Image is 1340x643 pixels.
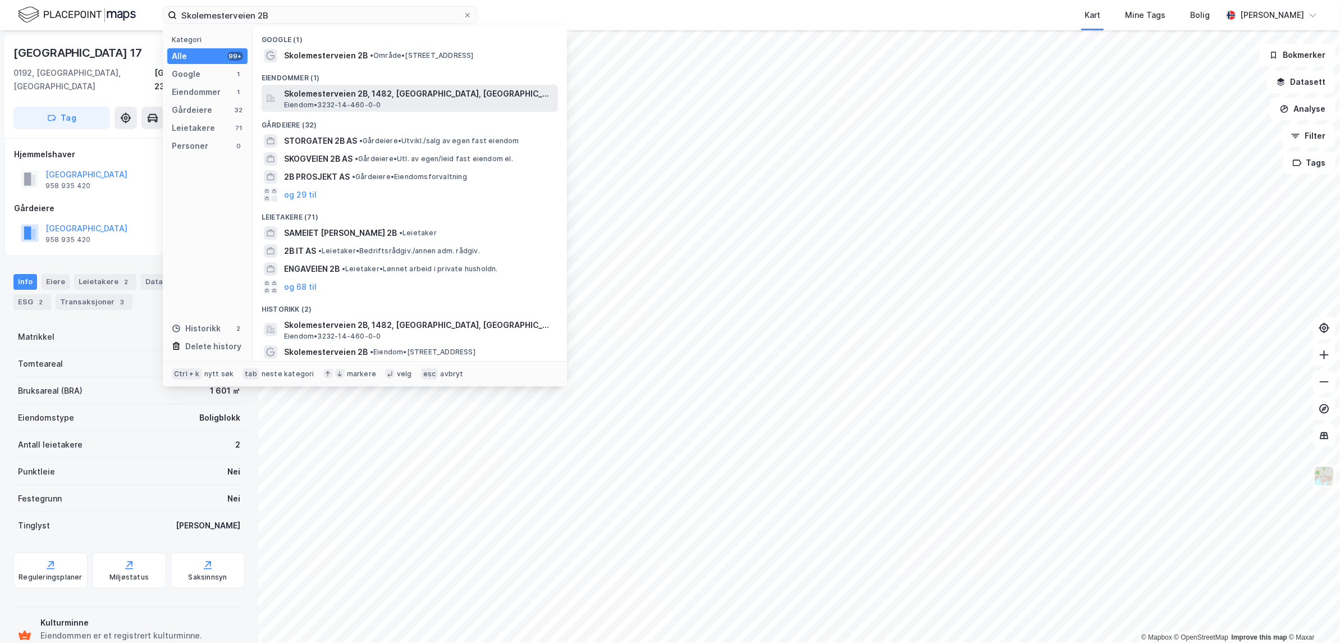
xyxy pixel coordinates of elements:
[284,318,554,332] span: Skolemesterveien 2B, 1482, [GEOGRAPHIC_DATA], [GEOGRAPHIC_DATA]
[18,519,50,532] div: Tinglyst
[284,101,381,110] span: Eiendom • 3232-14-460-0-0
[352,172,355,181] span: •
[234,324,243,333] div: 2
[74,274,136,290] div: Leietakere
[18,465,55,478] div: Punktleie
[172,67,200,81] div: Google
[141,274,183,290] div: Datasett
[45,181,90,190] div: 958 935 420
[262,370,314,378] div: neste kategori
[177,7,463,24] input: Søk på adresse, matrikkel, gårdeiere, leietakere eller personer
[421,368,438,380] div: esc
[1125,8,1165,22] div: Mine Tags
[234,88,243,97] div: 1
[172,49,187,63] div: Alle
[284,134,357,148] span: STORGATEN 2B AS
[42,274,70,290] div: Eiere
[284,244,316,258] span: 2B IT AS
[440,370,463,378] div: avbryt
[359,136,519,145] span: Gårdeiere • Utvikl./salg av egen fast eiendom
[234,70,243,79] div: 1
[1270,98,1336,120] button: Analyse
[109,573,149,582] div: Miljøstatus
[18,330,54,344] div: Matrikkel
[253,112,567,132] div: Gårdeiere (32)
[370,51,373,60] span: •
[40,616,240,630] div: Kulturminne
[399,229,437,238] span: Leietaker
[284,87,554,101] span: Skolemesterveien 2B, 1482, [GEOGRAPHIC_DATA], [GEOGRAPHIC_DATA]
[18,438,83,452] div: Antall leietakere
[172,103,212,117] div: Gårdeiere
[253,65,567,85] div: Eiendommer (1)
[253,296,567,316] div: Historikk (2)
[1284,589,1340,643] iframe: Chat Widget
[1240,8,1304,22] div: [PERSON_NAME]
[19,573,82,582] div: Reguleringsplaner
[210,384,240,398] div: 1 601 ㎡
[1190,8,1210,22] div: Bolig
[1267,71,1336,93] button: Datasett
[234,124,243,133] div: 71
[1284,589,1340,643] div: Kontrollprogram for chat
[284,170,350,184] span: 2B PROSJEKT AS
[13,44,144,62] div: [GEOGRAPHIC_DATA] 17
[185,340,241,353] div: Delete history
[13,66,154,93] div: 0192, [GEOGRAPHIC_DATA], [GEOGRAPHIC_DATA]
[234,142,243,151] div: 0
[397,370,412,378] div: velg
[18,492,62,505] div: Festegrunn
[204,370,234,378] div: nytt søk
[253,26,567,47] div: Google (1)
[370,348,475,357] span: Eiendom • [STREET_ADDRESS]
[284,152,353,166] span: SKOGVEIEN 2B AS
[121,276,132,288] div: 2
[235,438,240,452] div: 2
[234,106,243,115] div: 32
[342,265,345,273] span: •
[13,107,110,129] button: Tag
[352,172,467,181] span: Gårdeiere • Eiendomsforvaltning
[284,188,317,202] button: og 29 til
[18,411,74,425] div: Eiendomstype
[13,274,37,290] div: Info
[117,297,128,308] div: 3
[189,573,227,582] div: Saksinnsyn
[1283,152,1336,174] button: Tags
[14,202,244,215] div: Gårdeiere
[199,411,240,425] div: Boligblokk
[253,204,567,224] div: Leietakere (71)
[172,322,221,335] div: Historikk
[1232,633,1287,641] a: Improve this map
[399,229,403,237] span: •
[370,348,373,356] span: •
[1260,44,1336,66] button: Bokmerker
[172,139,208,153] div: Personer
[243,368,259,380] div: tab
[284,345,368,359] span: Skolemesterveien 2B
[227,492,240,505] div: Nei
[318,247,322,255] span: •
[45,235,90,244] div: 958 935 420
[35,297,47,308] div: 2
[18,384,83,398] div: Bruksareal (BRA)
[1141,633,1172,641] a: Mapbox
[1282,125,1336,147] button: Filter
[318,247,480,256] span: Leietaker • Bedriftsrådgiv./annen adm. rådgiv.
[1314,466,1335,487] img: Z
[227,52,243,61] div: 99+
[176,519,240,532] div: [PERSON_NAME]
[284,226,397,240] span: SAMEIET [PERSON_NAME] 2B
[172,85,221,99] div: Eiendommer
[284,280,317,294] button: og 68 til
[284,262,340,276] span: ENGAVEIEN 2B
[347,370,376,378] div: markere
[56,294,132,310] div: Transaksjoner
[154,66,245,93] div: [GEOGRAPHIC_DATA], 233/305
[284,49,368,62] span: Skolemesterveien 2B
[284,332,381,341] span: Eiendom • 3232-14-460-0-0
[172,368,202,380] div: Ctrl + k
[227,465,240,478] div: Nei
[172,121,215,135] div: Leietakere
[18,5,136,25] img: logo.f888ab2527a4732fd821a326f86c7f29.svg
